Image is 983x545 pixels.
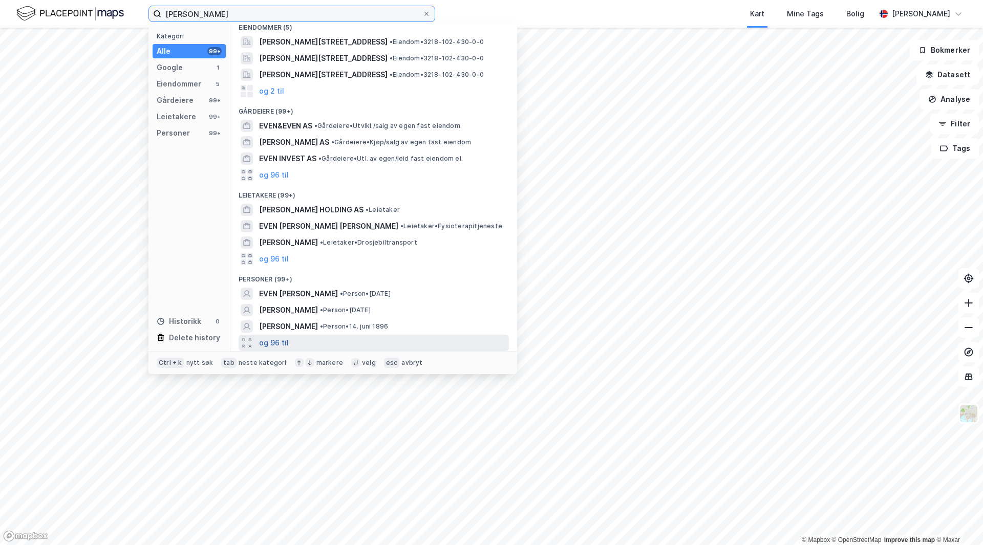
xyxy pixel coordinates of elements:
[169,332,220,344] div: Delete history
[16,5,124,23] img: logo.f888ab2527a4732fd821a326f86c7f29.svg
[400,222,403,230] span: •
[259,152,316,165] span: EVEN INVEST AS
[259,120,312,132] span: EVEN&EVEN AS
[832,536,882,543] a: OpenStreetMap
[186,359,213,367] div: nytt søk
[259,337,289,349] button: og 96 til
[318,155,322,162] span: •
[320,322,388,331] span: Person • 14. juni 1896
[157,61,183,74] div: Google
[259,320,318,333] span: [PERSON_NAME]
[802,536,830,543] a: Mapbox
[259,52,388,64] span: [PERSON_NAME][STREET_ADDRESS]
[846,8,864,20] div: Bolig
[931,138,979,159] button: Tags
[230,99,517,118] div: Gårdeiere (99+)
[259,220,398,232] span: EVEN [PERSON_NAME] [PERSON_NAME]
[207,129,222,137] div: 99+
[314,122,460,130] span: Gårdeiere • Utvikl./salg av egen fast eiendom
[390,71,484,79] span: Eiendom • 3218-102-430-0-0
[316,359,343,367] div: markere
[318,155,463,163] span: Gårdeiere • Utl. av egen/leid fast eiendom el.
[157,94,194,106] div: Gårdeiere
[213,80,222,88] div: 5
[230,15,517,34] div: Eiendommer (5)
[400,222,502,230] span: Leietaker • Fysioterapitjeneste
[932,496,983,545] iframe: Chat Widget
[331,138,334,146] span: •
[213,317,222,325] div: 0
[157,111,196,123] div: Leietakere
[366,206,400,214] span: Leietaker
[384,358,400,368] div: esc
[390,54,393,62] span: •
[320,322,323,330] span: •
[259,288,338,300] span: EVEN [PERSON_NAME]
[221,358,237,368] div: tab
[259,304,318,316] span: [PERSON_NAME]
[320,306,371,314] span: Person • [DATE]
[161,6,422,21] input: Søk på adresse, matrikkel, gårdeiere, leietakere eller personer
[314,122,317,129] span: •
[259,85,284,97] button: og 2 til
[157,358,184,368] div: Ctrl + k
[157,45,170,57] div: Alle
[259,36,388,48] span: [PERSON_NAME][STREET_ADDRESS]
[230,183,517,202] div: Leietakere (99+)
[157,78,201,90] div: Eiendommer
[362,359,376,367] div: velg
[390,38,393,46] span: •
[207,96,222,104] div: 99+
[320,238,323,246] span: •
[892,8,950,20] div: [PERSON_NAME]
[910,40,979,60] button: Bokmerker
[157,127,190,139] div: Personer
[157,315,201,328] div: Historikk
[340,290,343,297] span: •
[390,71,393,78] span: •
[213,63,222,72] div: 1
[366,206,369,213] span: •
[390,54,484,62] span: Eiendom • 3218-102-430-0-0
[239,359,287,367] div: neste kategori
[207,113,222,121] div: 99+
[3,530,48,542] a: Mapbox homepage
[157,32,226,40] div: Kategori
[787,8,824,20] div: Mine Tags
[884,536,935,543] a: Improve this map
[230,267,517,286] div: Personer (99+)
[320,306,323,314] span: •
[401,359,422,367] div: avbryt
[259,236,318,249] span: [PERSON_NAME]
[259,69,388,81] span: [PERSON_NAME][STREET_ADDRESS]
[259,253,289,265] button: og 96 til
[259,136,329,148] span: [PERSON_NAME] AS
[920,89,979,110] button: Analyse
[340,290,391,298] span: Person • [DATE]
[930,114,979,134] button: Filter
[390,38,484,46] span: Eiendom • 3218-102-430-0-0
[916,64,979,85] button: Datasett
[331,138,471,146] span: Gårdeiere • Kjøp/salg av egen fast eiendom
[320,238,417,247] span: Leietaker • Drosjebiltransport
[750,8,764,20] div: Kart
[959,404,978,423] img: Z
[259,204,364,216] span: [PERSON_NAME] HOLDING AS
[207,47,222,55] div: 99+
[259,169,289,181] button: og 96 til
